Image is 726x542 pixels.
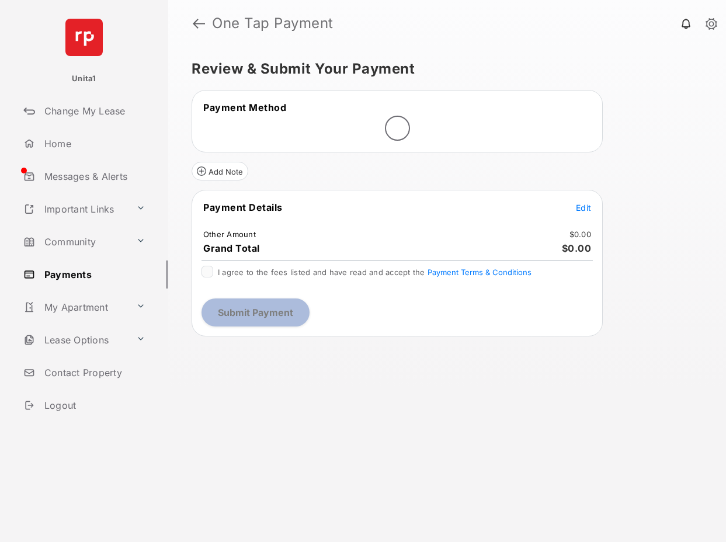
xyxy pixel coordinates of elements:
[569,229,592,239] td: $0.00
[19,359,168,387] a: Contact Property
[203,229,256,239] td: Other Amount
[192,162,248,180] button: Add Note
[19,228,131,256] a: Community
[203,201,283,213] span: Payment Details
[19,326,131,354] a: Lease Options
[218,267,532,277] span: I agree to the fees listed and have read and accept the
[65,19,103,56] img: svg+xml;base64,PHN2ZyB4bWxucz0iaHR0cDovL3d3dy53My5vcmcvMjAwMC9zdmciIHdpZHRoPSI2NCIgaGVpZ2h0PSI2NC...
[428,267,532,277] button: I agree to the fees listed and have read and accept the
[203,242,260,254] span: Grand Total
[192,62,693,76] h5: Review & Submit Your Payment
[212,16,334,30] strong: One Tap Payment
[19,391,168,419] a: Logout
[576,201,591,213] button: Edit
[203,102,286,113] span: Payment Method
[202,298,310,326] button: Submit Payment
[562,242,592,254] span: $0.00
[19,195,131,223] a: Important Links
[72,73,96,85] p: Unita1
[19,97,168,125] a: Change My Lease
[576,203,591,213] span: Edit
[19,130,168,158] a: Home
[19,162,168,190] a: Messages & Alerts
[19,260,168,289] a: Payments
[19,293,131,321] a: My Apartment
